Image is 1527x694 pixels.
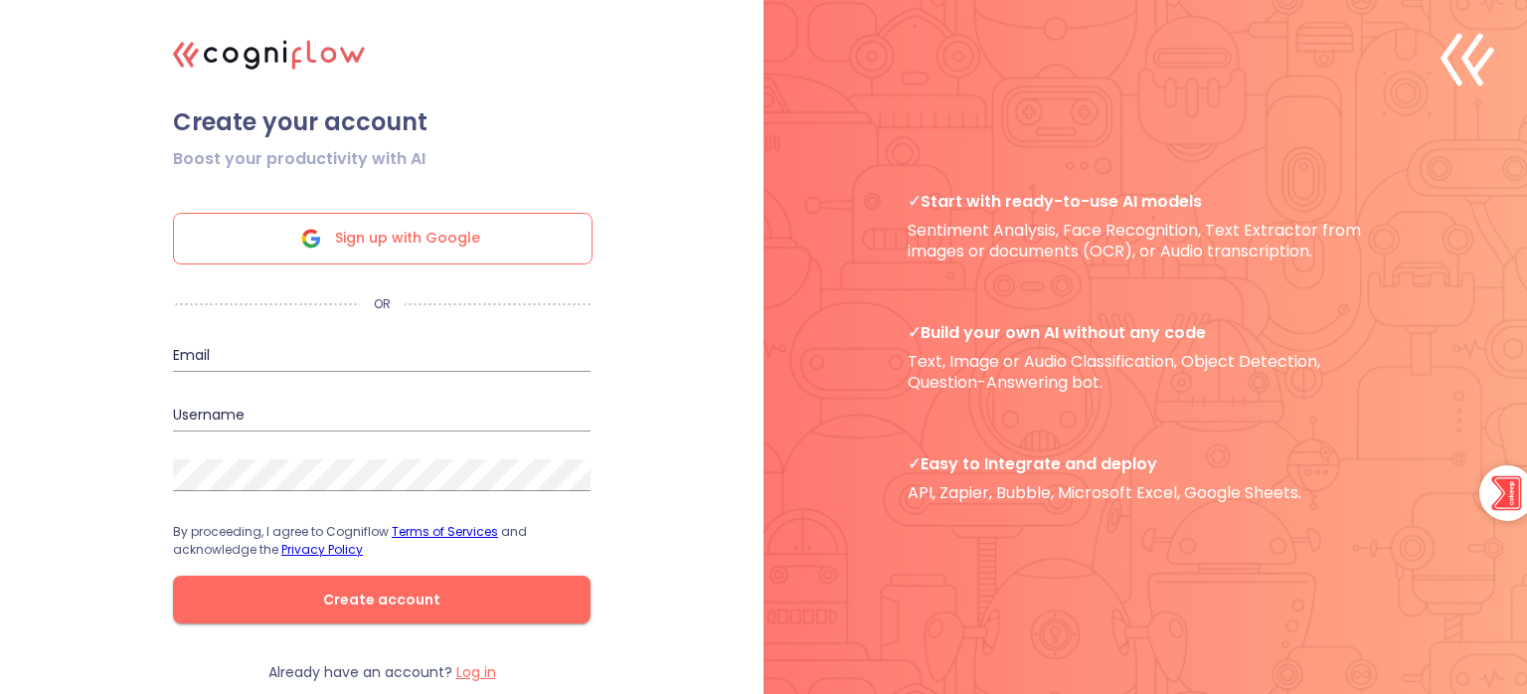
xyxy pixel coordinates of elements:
span: Sign up with Google [335,214,480,263]
button: Create account [173,576,591,623]
label: Log in [456,662,496,682]
p: API, Zapier, Bubble, Microsoft Excel, Google Sheets. [908,453,1383,504]
a: Terms of Services [392,523,498,540]
span: Build your own AI without any code [908,322,1383,343]
p: Sentiment Analysis, Face Recognition, Text Extractor from images or documents (OCR), or Audio tra... [908,191,1383,262]
span: Start with ready-to-use AI models [908,191,1383,212]
span: Create account [205,588,559,612]
div: Sign up with Google [173,213,593,264]
p: By proceeding, I agree to Cogniflow and acknowledge the [173,523,591,559]
span: Create your account [173,107,591,137]
p: Text, Image or Audio Classification, Object Detection, Question-Answering bot. [908,322,1383,394]
b: ✓ [908,321,921,344]
a: Privacy Policy [281,541,363,558]
b: ✓ [908,190,921,213]
span: Boost your productivity with AI [173,147,425,171]
p: Already have an account? [268,663,496,682]
span: Easy to Integrate and deploy [908,453,1383,474]
p: OR [360,296,405,312]
b: ✓ [908,452,921,475]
